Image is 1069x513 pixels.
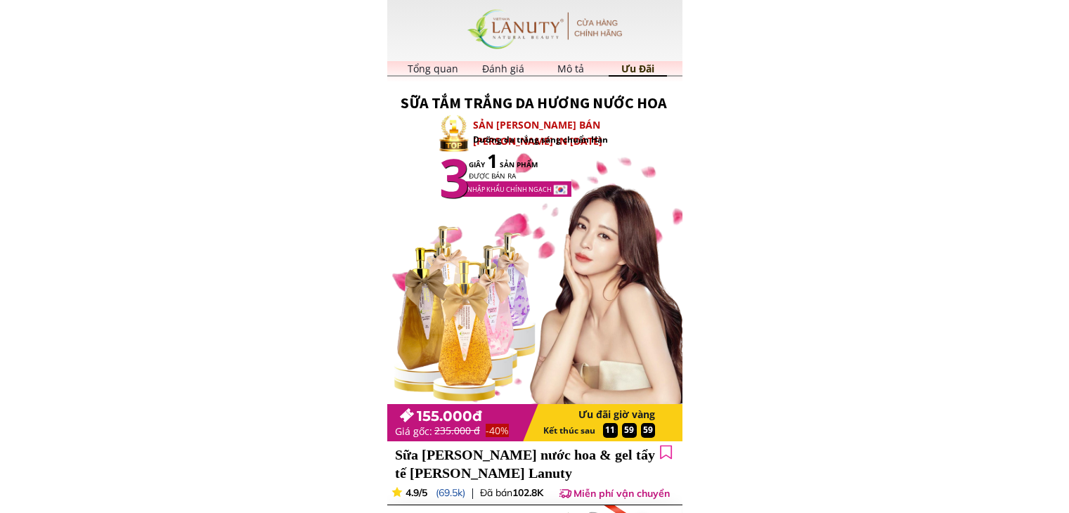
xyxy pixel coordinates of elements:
[512,486,543,499] span: 102.8K
[436,486,472,500] h3: (69.5k)
[407,61,459,77] h3: Tổng quan
[481,145,505,176] h3: 1
[469,159,647,181] h3: GIÂY SẢN PHẨM
[480,486,564,500] h3: Đã bán
[469,171,516,181] span: ĐƯỢC BÁN RA
[473,117,675,149] h3: SẢN [PERSON_NAME] BÁN [PERSON_NAME] IN [DATE]
[425,135,484,219] h3: 3
[395,447,655,481] span: Sữa [PERSON_NAME] nước hoa & gel tẩy tế [PERSON_NAME] Lanuty
[543,424,600,437] h3: Kết thúc sau
[616,61,660,77] h3: Ưu Đãi
[574,487,687,501] h3: Miễn phí vận chuyển
[434,423,528,439] h3: 235.000 đ
[473,133,675,146] h3: Dưỡng da trắng sáng chuẩn Hàn
[548,61,592,77] h3: Mô tả
[387,91,682,115] h3: SỮA TẮM TRẮNG DA HƯƠNG NƯỚC HOA
[395,424,435,439] h3: Giá gốc:
[552,409,655,421] h3: Ưu đãi giờ vàng
[481,61,526,77] h3: Đánh giá
[612,423,618,436] h3: :
[417,405,519,427] h3: 155.000đ
[631,424,637,437] h3: :
[406,486,445,500] h3: 4.9/5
